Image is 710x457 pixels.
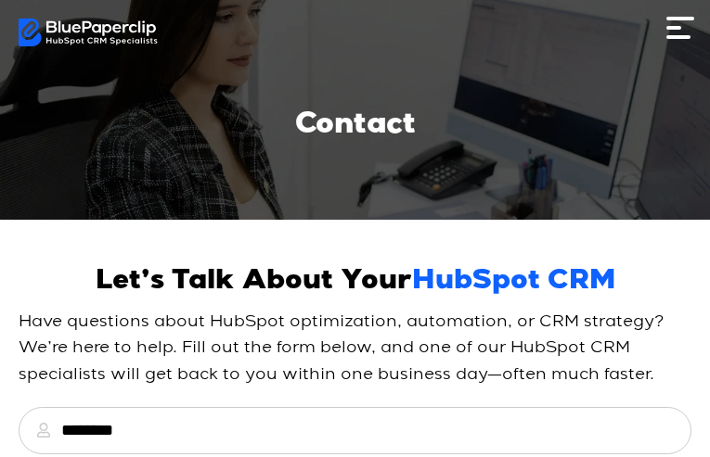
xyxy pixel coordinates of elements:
[662,17,699,54] div: Menu Toggle
[19,19,158,46] img: BluePaperClip Logo White
[295,109,416,145] h1: Contact
[96,266,615,299] h2: Let’s Talk About Your
[19,309,691,388] p: Have questions about HubSpot optimization, automation, or CRM strategy? We’re here to help. Fill ...
[412,266,615,299] span: HubSpot CRM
